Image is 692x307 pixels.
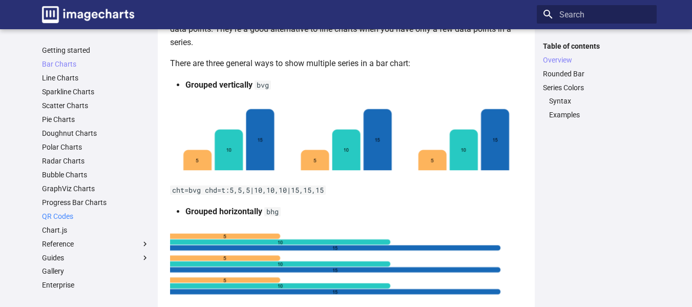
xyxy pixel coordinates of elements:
[255,80,271,90] code: bvg
[185,207,262,216] strong: Grouped horizontally
[170,226,522,301] img: chart
[42,226,150,235] a: Chart.js
[170,57,522,70] p: There are three general ways to show multiple series in a bar chart:
[42,129,150,138] a: Doughnut Charts
[42,142,150,152] a: Polar Charts
[42,59,150,69] a: Bar Charts
[42,73,150,83] a: Line Charts
[42,267,150,276] a: Gallery
[537,42,657,120] nav: Table of contents
[42,212,150,221] a: QR Codes
[42,294,150,303] a: SDK & libraries
[170,10,522,49] p: Bar charts are good for side-by-side comparison and spotting trends in a small number of discrete...
[549,96,651,106] a: Syntax
[42,115,150,124] a: Pie Charts
[185,80,253,90] strong: Grouped vertically
[543,96,651,119] nav: Series Colors
[42,253,150,262] label: Guides
[549,110,651,119] a: Examples
[537,5,657,24] input: Search
[42,101,150,110] a: Scatter Charts
[42,46,150,55] a: Getting started
[42,198,150,207] a: Progress Bar Charts
[264,207,281,216] code: bhg
[42,6,134,23] img: logo
[38,2,138,27] a: Image-Charts documentation
[170,186,326,195] code: cht=bvg chd=t:5,5,5|10,10,10|15,15,15
[42,156,150,166] a: Radar Charts
[543,55,651,65] a: Overview
[42,87,150,96] a: Sparkline Charts
[170,100,522,175] img: chart
[543,83,651,92] a: Series Colors
[42,184,150,193] a: GraphViz Charts
[42,239,150,249] label: Reference
[543,69,651,78] a: Rounded Bar
[42,170,150,179] a: Bubble Charts
[537,42,657,51] label: Table of contents
[42,280,150,290] a: Enterprise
